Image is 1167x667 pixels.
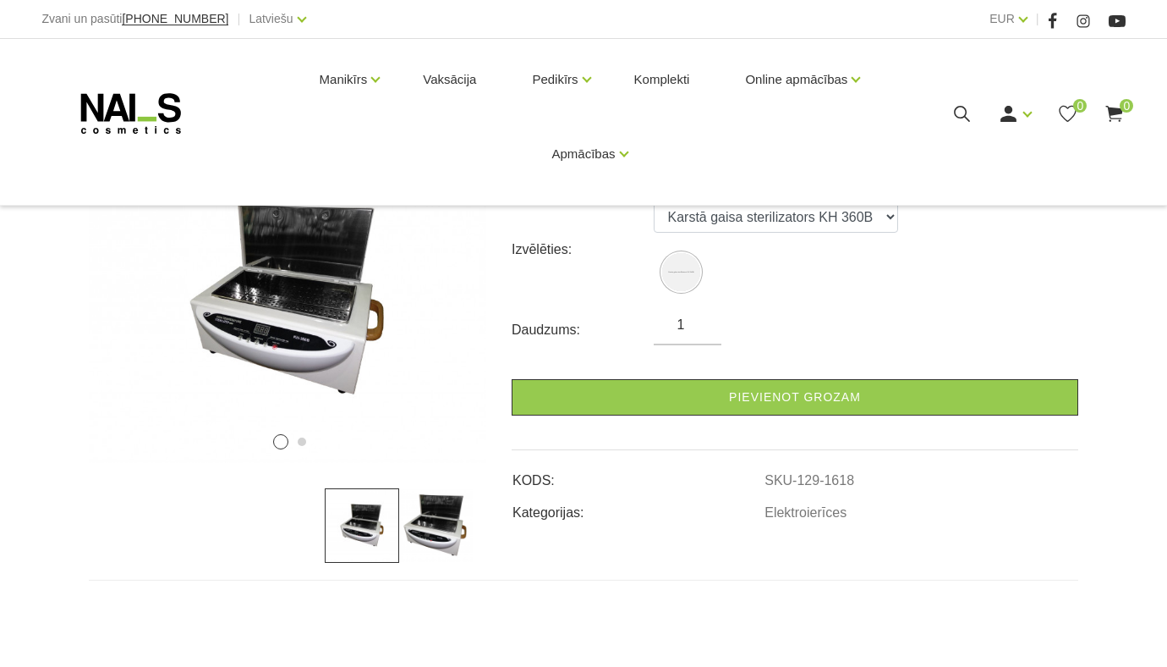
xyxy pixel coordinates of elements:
img: Karstā gaisa sterilizators KH 360B [662,253,700,291]
a: Manikīrs [320,46,368,113]
div: Izvēlēties: [512,236,654,263]
a: Komplekti [621,39,704,120]
span: [PHONE_NUMBER] [122,12,228,25]
div: Zvani un pasūti [42,8,229,30]
a: Online apmācības [745,46,847,113]
button: 2 of 2 [298,438,306,446]
span: 0 [1073,99,1087,113]
a: 0 [1104,103,1125,124]
span: | [237,8,240,30]
span: 0 [1120,99,1133,113]
a: Pedikīrs [532,46,578,113]
a: 0 [1057,103,1078,124]
a: [PHONE_NUMBER] [122,13,228,25]
td: KODS: [512,459,764,491]
a: Latviešu [249,8,293,29]
img: ... [399,488,474,563]
button: 1 of 2 [273,434,288,449]
span: | [1036,8,1039,30]
a: Vaksācija [409,39,490,120]
div: Daudzums: [512,317,654,344]
a: Elektroierīces [764,505,846,521]
a: Apmācības [551,120,615,188]
a: Pievienot grozam [512,379,1078,416]
img: ... [89,139,486,463]
a: SKU-129-1618 [764,473,854,488]
td: Kategorijas: [512,491,764,523]
a: EUR [989,8,1015,29]
img: ... [325,488,399,563]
